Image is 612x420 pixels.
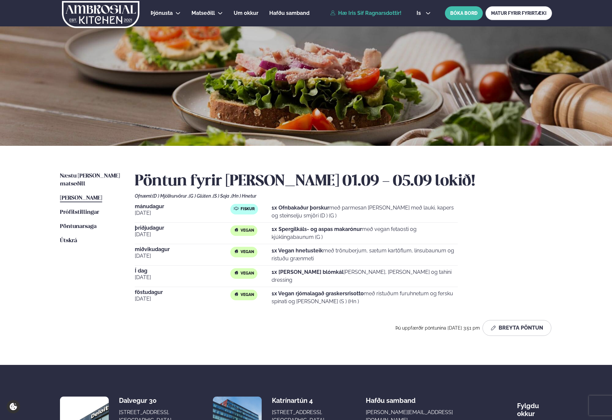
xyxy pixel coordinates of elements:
span: [DATE] [135,231,230,239]
span: Hafðu samband [366,391,416,404]
span: Pöntunarsaga [60,224,97,229]
span: Vegan [241,228,254,233]
span: Næstu [PERSON_NAME] matseðill [60,173,120,187]
span: Þjónusta [151,10,173,16]
span: þriðjudagur [135,225,230,231]
button: is [411,11,436,16]
img: Vegan.svg [234,270,239,275]
a: Hæ Iris Sif Ragnarsdottir! [330,10,401,16]
a: Útskrá [60,237,77,245]
a: Cookie settings [7,400,20,413]
strong: 1x Vegan rjómalagað graskersrisotto [272,290,364,297]
a: Næstu [PERSON_NAME] matseðill [60,172,122,188]
h2: Pöntun fyrir [PERSON_NAME] 01.09 - 05.09 lokið! [135,172,552,191]
span: [DATE] [135,252,230,260]
a: MATUR FYRIR FYRIRTÆKI [485,6,552,20]
a: Hafðu samband [269,9,309,17]
div: Dalvegur 30 [119,397,171,404]
a: Pöntunarsaga [60,223,97,231]
span: Vegan [241,249,254,255]
span: Vegan [241,271,254,276]
span: Í dag [135,268,230,274]
a: Um okkur [234,9,258,17]
button: BÓKA BORÐ [445,6,483,20]
span: Vegan [241,292,254,298]
span: (S ) Soja , [213,193,231,199]
div: Ofnæmi: [135,193,552,199]
div: Katrínartún 4 [272,397,324,404]
span: (G ) Glúten , [189,193,213,199]
p: með vegan fetaosti og kjúklingabaunum (G ) [272,225,458,241]
img: Vegan.svg [234,249,239,254]
div: Fylgdu okkur [517,397,552,418]
strong: 1x Spergilkáls- og aspas makarónur [272,226,362,232]
span: [DATE] [135,274,230,281]
strong: 1x [PERSON_NAME] blómkál [272,269,343,275]
a: Matseðill [191,9,215,17]
span: [PERSON_NAME] [60,195,102,201]
span: Þú uppfærðir pöntunina [DATE] 3:51 pm [395,325,480,331]
img: logo [61,1,140,28]
span: Matseðill [191,10,215,16]
p: með ristuðum furuhnetum og fersku spínati og [PERSON_NAME] (S ) (Hn ) [272,290,458,306]
a: Þjónusta [151,9,173,17]
span: (D ) Mjólkurvörur , [152,193,189,199]
a: [PERSON_NAME] [60,194,102,202]
span: Útskrá [60,238,77,243]
strong: 1x Vegan hnetusteik [272,247,323,254]
span: Prófílstillingar [60,210,99,215]
a: Prófílstillingar [60,209,99,216]
img: fish.svg [234,206,239,211]
span: Um okkur [234,10,258,16]
span: Fiskur [241,207,255,212]
span: miðvikudagur [135,247,230,252]
img: Vegan.svg [234,227,239,233]
span: Hafðu samband [269,10,309,16]
span: [DATE] [135,209,230,217]
p: [PERSON_NAME], [PERSON_NAME] og tahini dressing [272,268,458,284]
span: mánudagur [135,204,230,209]
span: (Hn ) Hnetur [231,193,256,199]
p: með trönuberjum, sætum kartöflum, linsubaunum og ristuðu grænmeti [272,247,458,263]
span: föstudagur [135,290,230,295]
p: með parmesan [PERSON_NAME] með lauki, kapers og steinselju smjöri (D ) (G ) [272,204,458,220]
button: Breyta Pöntun [482,320,551,336]
img: Vegan.svg [234,292,239,297]
span: [DATE] [135,295,230,303]
span: is [417,11,423,16]
strong: 1x Ofnbakaður þorskur [272,205,329,211]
